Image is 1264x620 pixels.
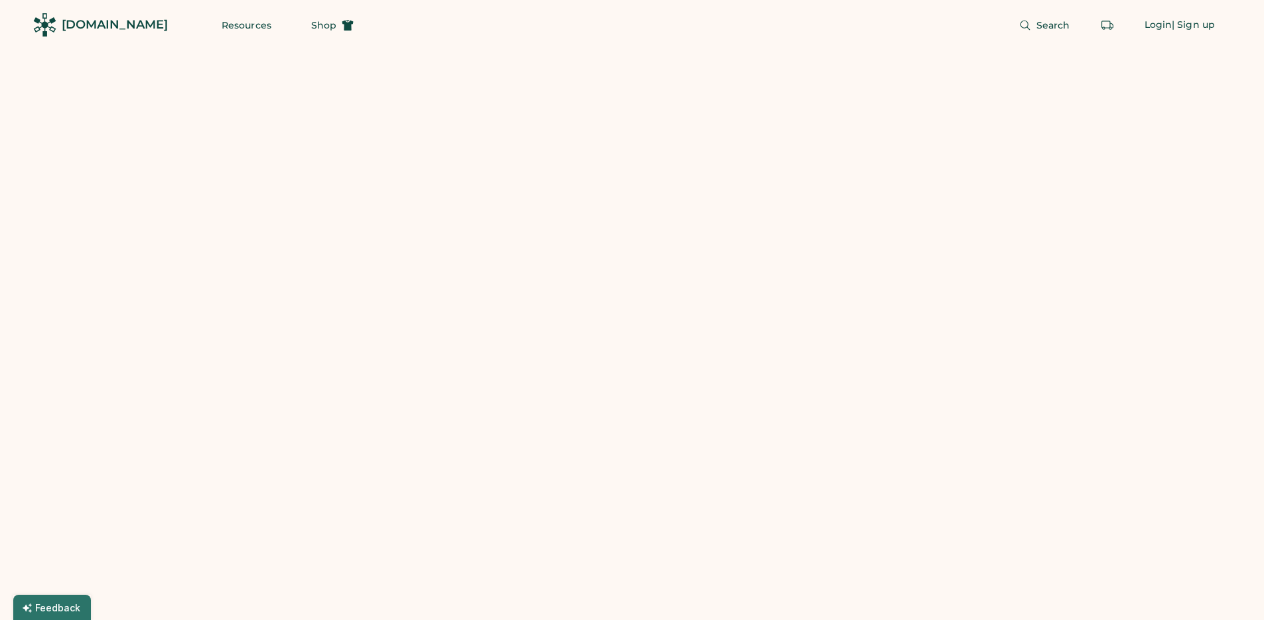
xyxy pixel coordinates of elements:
[1036,21,1070,30] span: Search
[33,13,56,37] img: Rendered Logo - Screens
[1094,12,1121,39] button: Retrieve an order
[1003,12,1086,39] button: Search
[311,21,336,30] span: Shop
[1172,19,1215,32] div: | Sign up
[295,12,370,39] button: Shop
[62,17,168,33] div: [DOMAIN_NAME]
[1145,19,1172,32] div: Login
[1201,560,1258,617] iframe: Front Chat
[206,12,287,39] button: Resources
[616,289,648,323] img: yH5BAEAAAAALAAAAAABAAEAAAIBRAA7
